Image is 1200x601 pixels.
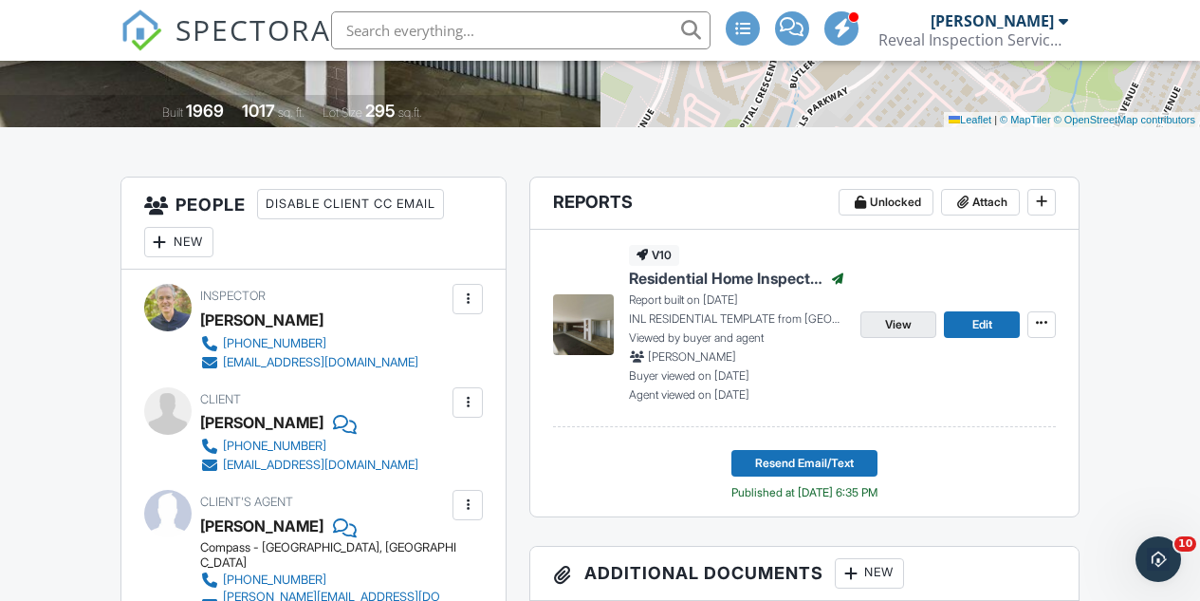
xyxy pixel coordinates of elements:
div: 1017 [242,101,275,121]
div: [PHONE_NUMBER] [223,439,326,454]
a: [EMAIL_ADDRESS][DOMAIN_NAME] [200,456,418,475]
div: Compass - [GEOGRAPHIC_DATA], [GEOGRAPHIC_DATA] [200,540,464,571]
img: The Best Home Inspection Software - Spectora [120,9,162,51]
h3: People [121,178,507,270]
div: Disable Client CC Email [257,189,444,219]
a: Leaflet [949,114,991,125]
a: © OpenStreetMap contributors [1054,114,1195,125]
div: New [835,558,904,589]
span: 10 [1174,536,1196,552]
span: sq. ft. [278,105,305,120]
div: [PERSON_NAME] [200,408,323,437]
iframe: Intercom live chat [1135,536,1181,582]
div: [EMAIL_ADDRESS][DOMAIN_NAME] [223,355,418,370]
div: [PHONE_NUMBER] [223,336,326,351]
div: [PERSON_NAME] [931,11,1054,30]
a: [PERSON_NAME] [200,512,323,540]
span: Inspector [200,289,266,303]
div: [PHONE_NUMBER] [223,573,326,588]
a: SPECTORA [120,26,331,66]
div: 295 [365,101,396,121]
span: | [994,114,997,125]
a: © MapTiler [1000,114,1051,125]
a: [PHONE_NUMBER] [200,334,418,353]
div: [EMAIL_ADDRESS][DOMAIN_NAME] [223,458,418,473]
a: [PHONE_NUMBER] [200,437,418,456]
a: [PHONE_NUMBER] [200,571,449,590]
input: Search everything... [331,11,711,49]
span: Client [200,392,241,406]
span: sq.ft. [398,105,422,120]
a: [EMAIL_ADDRESS][DOMAIN_NAME] [200,353,418,372]
h3: Additional Documents [530,547,1079,601]
span: Built [162,105,183,120]
span: Client's Agent [200,495,293,509]
div: New [144,227,213,257]
span: SPECTORA [175,9,331,49]
div: 1969 [186,101,224,121]
div: [PERSON_NAME] [200,306,323,334]
div: Reveal Inspection Services, LLC [878,30,1068,49]
span: Lot Size [323,105,362,120]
